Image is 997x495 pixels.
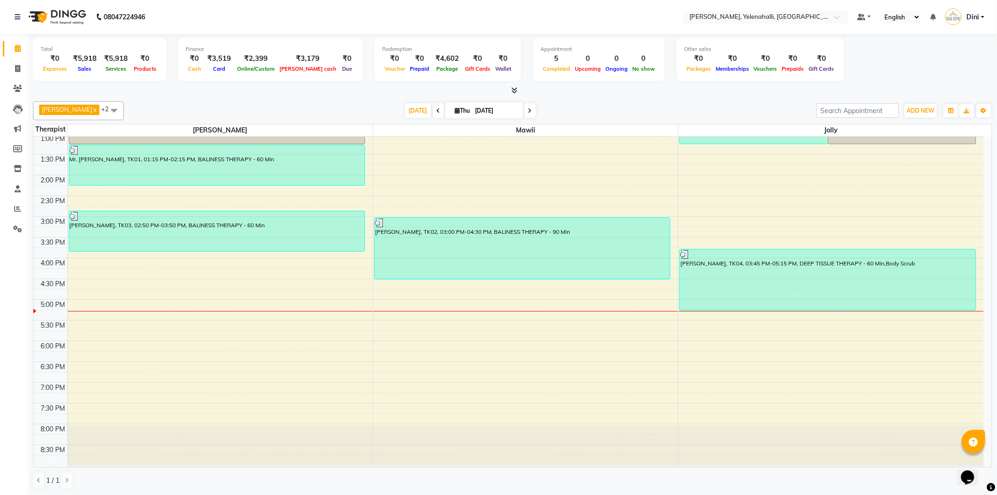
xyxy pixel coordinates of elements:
div: ₹3,519 [204,53,235,64]
span: Sales [76,66,94,72]
div: 1:30 PM [39,155,67,165]
div: ₹0 [186,53,204,64]
div: 4:00 PM [39,258,67,268]
div: ₹0 [408,53,432,64]
span: Due [340,66,354,72]
div: ₹0 [131,53,159,64]
div: 5:30 PM [39,321,67,330]
span: Jolly [678,124,984,136]
span: 1 / 1 [46,476,59,486]
span: Thu [453,107,473,114]
div: ₹0 [780,53,807,64]
div: ₹0 [752,53,780,64]
span: No show [630,66,657,72]
div: 6:30 PM [39,362,67,372]
div: Finance [186,45,355,53]
span: Packages [684,66,713,72]
div: Total [41,45,159,53]
span: Services [103,66,129,72]
span: ADD NEW [907,107,935,114]
div: Other sales [684,45,837,53]
span: Wallet [493,66,514,72]
span: Gift Cards [807,66,837,72]
div: ₹2,399 [235,53,277,64]
div: ₹0 [41,53,69,64]
div: 4:30 PM [39,279,67,289]
div: 2:30 PM [39,196,67,206]
span: Dini [966,12,979,22]
div: 0 [603,53,630,64]
div: ₹5,918 [69,53,100,64]
span: Gift Cards [463,66,493,72]
span: Package [434,66,460,72]
div: ₹0 [339,53,355,64]
span: +2 [101,105,116,113]
div: ₹0 [807,53,837,64]
span: Online/Custom [235,66,277,72]
span: Card [211,66,228,72]
span: Expenses [41,66,69,72]
div: 7:00 PM [39,383,67,393]
span: [PERSON_NAME] cash [277,66,339,72]
input: Search Appointment [817,103,899,118]
span: [DATE] [405,103,431,118]
span: Prepaids [780,66,807,72]
span: Products [131,66,159,72]
span: [PERSON_NAME] [68,124,373,136]
img: Dini [945,8,962,25]
div: ₹0 [382,53,408,64]
span: Voucher [382,66,408,72]
b: 08047224946 [104,4,145,30]
span: Vouchers [752,66,780,72]
span: Ongoing [603,66,630,72]
div: Redemption [382,45,514,53]
div: 7:30 PM [39,404,67,413]
div: 0 [630,53,657,64]
div: 2:00 PM [39,175,67,185]
div: Mr. [PERSON_NAME], TK01, 01:15 PM-02:15 PM, BALINESS THERAPY - 60 Min [69,145,365,185]
div: ₹0 [713,53,752,64]
img: logo [24,4,89,30]
div: [PERSON_NAME], TK03, 02:50 PM-03:50 PM, BALINESS THERAPY - 60 Min [69,211,365,251]
div: ₹0 [684,53,713,64]
div: 8:00 PM [39,424,67,434]
input: 2025-09-04 [473,104,520,118]
div: 5 [540,53,572,64]
button: ADD NEW [905,104,937,117]
span: Cash [186,66,204,72]
div: 6:00 PM [39,341,67,351]
span: Prepaid [408,66,432,72]
span: Mawii [373,124,678,136]
span: Upcoming [572,66,603,72]
div: 1:00 PM [39,134,67,144]
div: 8:30 PM [39,445,67,455]
div: Therapist [33,124,67,134]
span: [PERSON_NAME] [42,106,92,113]
div: 0 [572,53,603,64]
span: Memberships [713,66,752,72]
div: ₹4,602 [432,53,463,64]
div: Appointment [540,45,657,53]
a: x [92,106,97,113]
div: ₹0 [493,53,514,64]
iframe: chat widget [957,457,988,486]
div: 3:30 PM [39,238,67,247]
div: ₹5,918 [100,53,131,64]
span: Completed [540,66,572,72]
div: ₹0 [463,53,493,64]
div: [PERSON_NAME], TK04, 03:45 PM-05:15 PM, DEEP TISSUE THERAPY - 60 Min,Body Scrub [680,249,976,310]
div: ₹3,179 [277,53,339,64]
div: 5:00 PM [39,300,67,310]
div: 3:00 PM [39,217,67,227]
div: [PERSON_NAME], TK02, 03:00 PM-04:30 PM, BALINESS THERAPY - 90 Min [375,218,670,279]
